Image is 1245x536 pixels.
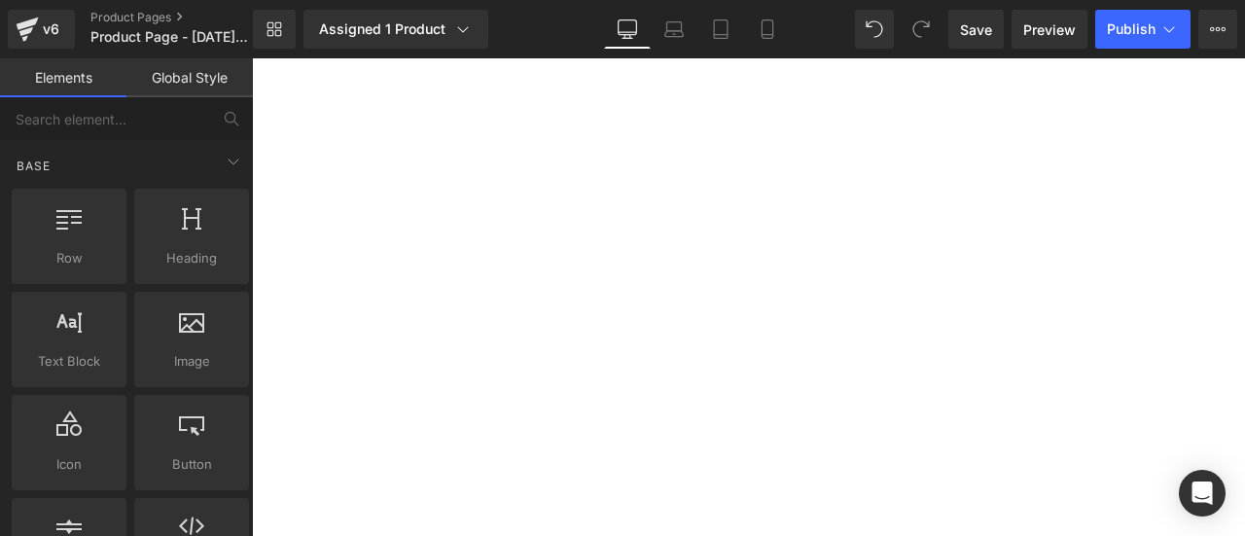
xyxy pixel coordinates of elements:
[1012,10,1087,49] a: Preview
[18,454,121,475] span: Icon
[140,351,243,372] span: Image
[902,10,941,49] button: Redo
[140,248,243,268] span: Heading
[18,351,121,372] span: Text Block
[1107,21,1156,37] span: Publish
[1179,470,1226,517] div: Open Intercom Messenger
[855,10,894,49] button: Undo
[15,157,53,175] span: Base
[39,17,63,42] div: v6
[960,19,992,40] span: Save
[744,10,791,49] a: Mobile
[1023,19,1076,40] span: Preview
[140,454,243,475] span: Button
[697,10,744,49] a: Tablet
[1198,10,1237,49] button: More
[8,10,75,49] a: v6
[126,58,253,97] a: Global Style
[1095,10,1191,49] button: Publish
[319,19,473,39] div: Assigned 1 Product
[90,29,248,45] span: Product Page - [DATE] 15:39:00
[18,248,121,268] span: Row
[253,10,296,49] a: New Library
[604,10,651,49] a: Desktop
[651,10,697,49] a: Laptop
[90,10,285,25] a: Product Pages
